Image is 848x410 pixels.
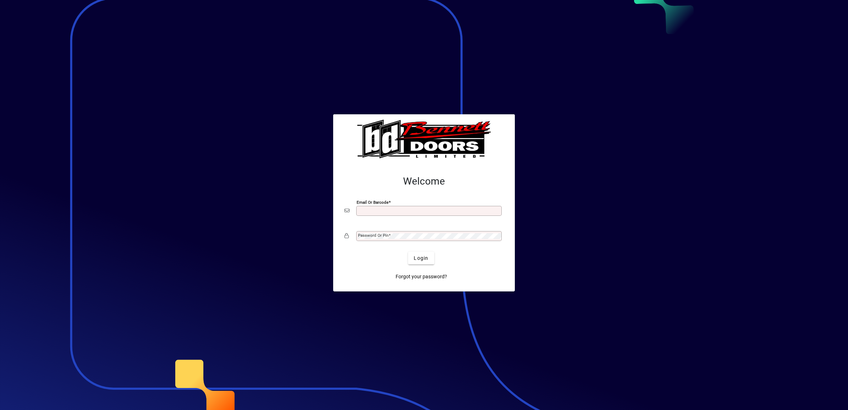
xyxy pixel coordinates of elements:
h2: Welcome [345,175,503,187]
button: Login [408,252,434,264]
span: Forgot your password? [396,273,447,280]
mat-label: Email or Barcode [357,200,389,205]
span: Login [414,255,428,262]
a: Forgot your password? [393,270,450,283]
mat-label: Password or Pin [358,233,389,238]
